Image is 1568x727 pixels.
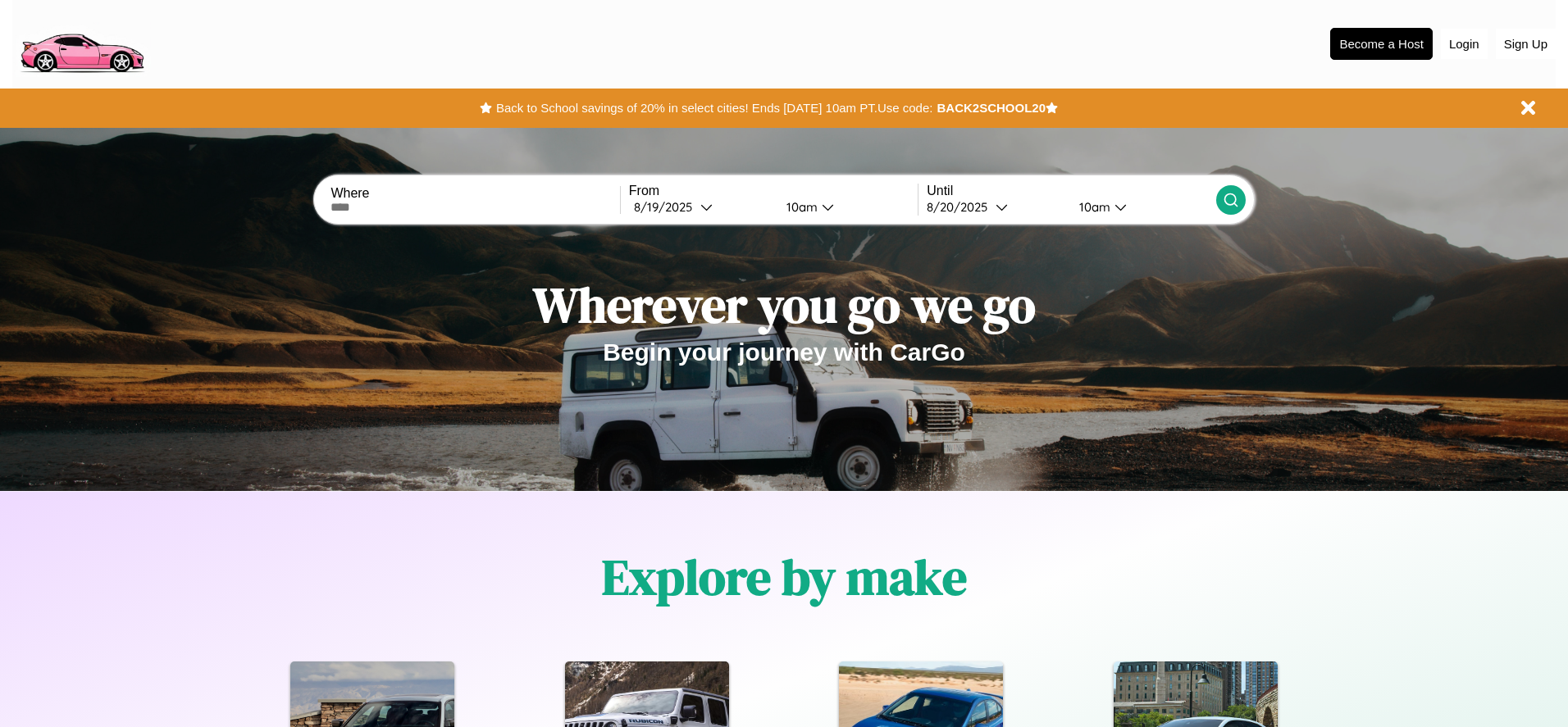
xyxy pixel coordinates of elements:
button: 10am [773,198,918,216]
label: From [629,184,918,198]
div: 8 / 20 / 2025 [927,199,996,215]
div: 8 / 19 / 2025 [634,199,700,215]
h1: Explore by make [602,543,967,611]
img: logo [12,8,151,77]
button: Sign Up [1496,29,1556,59]
button: Back to School savings of 20% in select cities! Ends [DATE] 10am PT.Use code: [492,97,937,120]
div: 10am [1071,199,1114,215]
label: Until [927,184,1215,198]
label: Where [330,186,619,201]
button: 8/19/2025 [629,198,773,216]
button: Become a Host [1330,28,1433,60]
b: BACK2SCHOOL20 [937,101,1046,115]
button: 10am [1066,198,1215,216]
div: 10am [778,199,822,215]
button: Login [1441,29,1488,59]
